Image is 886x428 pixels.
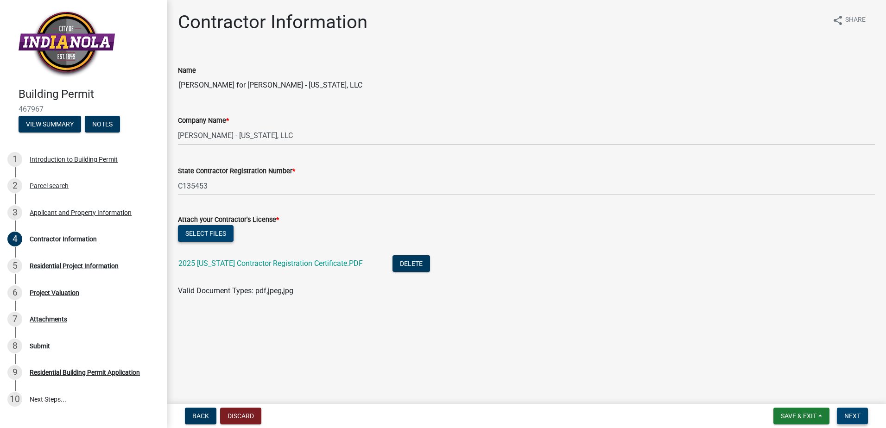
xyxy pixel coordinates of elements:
[185,408,216,424] button: Back
[19,88,159,101] h4: Building Permit
[781,412,816,420] span: Save & Exit
[178,118,229,124] label: Company Name
[845,15,866,26] span: Share
[19,10,115,78] img: City of Indianola, Iowa
[7,365,22,380] div: 9
[7,232,22,246] div: 4
[7,258,22,273] div: 5
[30,209,132,216] div: Applicant and Property Information
[30,290,79,296] div: Project Valuation
[30,183,69,189] div: Parcel search
[392,255,430,272] button: Delete
[7,392,22,407] div: 10
[19,116,81,132] button: View Summary
[192,412,209,420] span: Back
[19,105,148,113] span: 467967
[7,285,22,300] div: 6
[178,68,196,74] label: Name
[178,11,367,33] h1: Contractor Information
[178,225,234,242] button: Select files
[844,412,861,420] span: Next
[837,408,868,424] button: Next
[30,343,50,349] div: Submit
[7,339,22,353] div: 8
[85,116,120,132] button: Notes
[825,11,873,29] button: shareShare
[7,205,22,220] div: 3
[773,408,829,424] button: Save & Exit
[19,121,81,128] wm-modal-confirm: Summary
[30,263,119,269] div: Residential Project Information
[178,217,279,223] label: Attach your Contractor's License
[392,260,430,269] wm-modal-confirm: Delete Document
[30,316,67,322] div: Attachments
[30,236,97,242] div: Contractor Information
[7,312,22,327] div: 7
[220,408,261,424] button: Discard
[30,369,140,376] div: Residential Building Permit Application
[7,152,22,167] div: 1
[30,156,118,163] div: Introduction to Building Permit
[832,15,843,26] i: share
[178,168,295,175] label: State Contractor Registration Number
[7,178,22,193] div: 2
[178,259,363,268] a: 2025 [US_STATE] Contractor Registration Certificate.PDF
[85,121,120,128] wm-modal-confirm: Notes
[178,286,293,295] span: Valid Document Types: pdf,jpeg,jpg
